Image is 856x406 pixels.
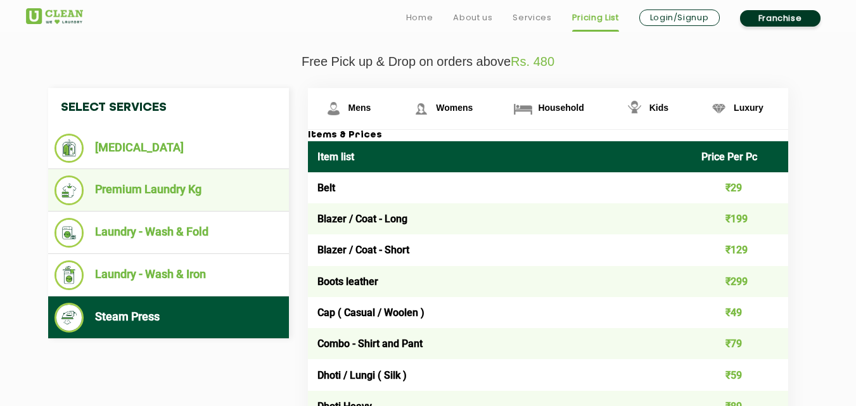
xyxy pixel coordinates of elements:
th: Item list [308,141,693,172]
span: Womens [436,103,473,113]
li: Steam Press [54,303,283,333]
td: Cap ( Casual / Woolen ) [308,297,693,328]
a: Login/Signup [639,10,720,26]
th: Price Per Pc [692,141,788,172]
td: ₹299 [692,266,788,297]
h4: Select Services [48,88,289,127]
a: Services [513,10,551,25]
li: Laundry - Wash & Fold [54,218,283,248]
li: Laundry - Wash & Iron [54,260,283,290]
td: ₹29 [692,172,788,203]
img: Dry Cleaning [54,134,84,163]
li: Premium Laundry Kg [54,175,283,205]
td: Blazer / Coat - Short [308,234,693,265]
td: ₹79 [692,328,788,359]
td: Dhoti / Lungi ( Silk ) [308,359,693,390]
td: Belt [308,172,693,203]
a: Home [406,10,433,25]
td: ₹129 [692,234,788,265]
td: Blazer / Coat - Long [308,203,693,234]
img: Steam Press [54,303,84,333]
span: Kids [649,103,668,113]
li: [MEDICAL_DATA] [54,134,283,163]
img: Mens [323,98,345,120]
a: Franchise [740,10,821,27]
span: Household [538,103,584,113]
p: Free Pick up & Drop on orders above [26,54,831,69]
img: Laundry - Wash & Iron [54,260,84,290]
img: Premium Laundry Kg [54,175,84,205]
img: Household [512,98,534,120]
img: Luxury [708,98,730,120]
h3: Items & Prices [308,130,788,141]
td: Boots leather [308,266,693,297]
td: Combo - Shirt and Pant [308,328,693,359]
img: UClean Laundry and Dry Cleaning [26,8,83,24]
span: Rs. 480 [511,54,554,68]
img: Laundry - Wash & Fold [54,218,84,248]
span: Mens [348,103,371,113]
span: Luxury [734,103,763,113]
a: About us [453,10,492,25]
td: ₹49 [692,297,788,328]
img: Kids [623,98,646,120]
td: ₹59 [692,359,788,390]
img: Womens [410,98,432,120]
a: Pricing List [572,10,619,25]
td: ₹199 [692,203,788,234]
